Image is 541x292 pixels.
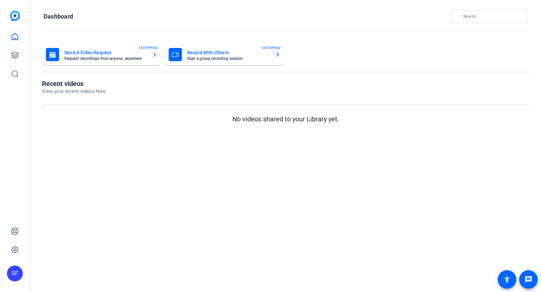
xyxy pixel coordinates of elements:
mat-card-title: Send A Video Request [64,49,147,57]
mat-icon: message [524,275,532,283]
span: ENTERPRISE [262,45,281,50]
h1: Recent videos [42,80,106,88]
div: SF [7,266,23,281]
h1: Dashboard [44,13,73,21]
mat-card-title: Record With Others [187,49,270,57]
button: Send A Video RequestRequest recordings from anyone, anywhereENTERPRISE [42,44,161,65]
img: blue-gradient.svg [10,11,20,21]
mat-card-subtitle: Request recordings from anyone, anywhere [64,57,147,61]
mat-icon: accessibility [503,275,511,283]
p: View your recent videos here [42,88,106,95]
mat-card-subtitle: Start a group recording session [187,57,270,61]
button: Record With OthersStart a group recording sessionENTERPRISE [165,44,284,65]
span: ENTERPRISE [139,45,158,50]
input: Search [463,13,523,21]
p: No videos shared to your Library yet. [42,114,529,124]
